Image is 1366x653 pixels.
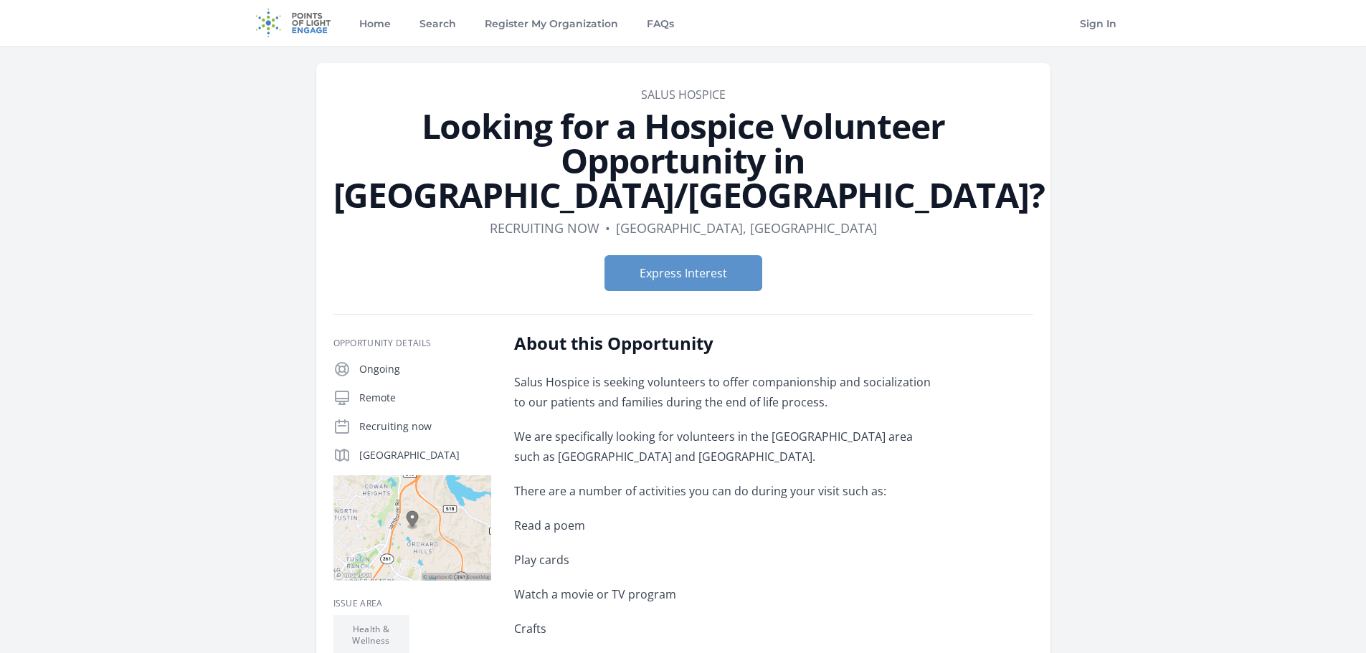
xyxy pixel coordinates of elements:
p: Crafts [514,619,934,639]
p: There are a number of activities you can do during your visit such as: [514,481,934,501]
p: Recruiting now [359,419,491,434]
h3: Issue area [333,598,491,609]
dd: Recruiting now [490,218,599,238]
h2: About this Opportunity [514,332,934,355]
button: Express Interest [604,255,762,291]
p: Watch a movie or TV program [514,584,934,604]
p: We are specifically looking for volunteers in the [GEOGRAPHIC_DATA] area such as [GEOGRAPHIC_DATA... [514,426,934,467]
div: • [605,218,610,238]
p: Ongoing [359,362,491,376]
p: Play cards [514,550,934,570]
p: [GEOGRAPHIC_DATA] [359,448,491,462]
dd: [GEOGRAPHIC_DATA], [GEOGRAPHIC_DATA] [616,218,877,238]
p: Read a poem [514,515,934,535]
p: Salus Hospice is seeking volunteers to offer companionship and socialization to our patients and ... [514,372,934,412]
img: Map [333,475,491,581]
h1: Looking for a Hospice Volunteer Opportunity in [GEOGRAPHIC_DATA]/[GEOGRAPHIC_DATA]? [333,109,1033,212]
h3: Opportunity Details [333,338,491,349]
p: Remote [359,391,491,405]
a: Salus Hospice [641,87,726,103]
